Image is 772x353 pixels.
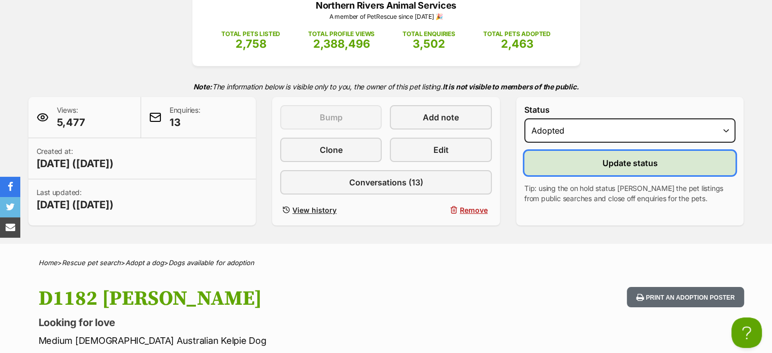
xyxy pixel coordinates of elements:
[169,259,254,267] a: Dogs available for adoption
[37,187,114,212] p: Last updated:
[433,144,449,156] span: Edit
[524,183,736,204] p: Tip: using the on hold status [PERSON_NAME] the pet listings from public searches and close off e...
[443,82,579,91] strong: It is not visible to members of the public.
[423,111,459,123] span: Add note
[280,170,492,195] a: Conversations (13)
[292,205,337,215] span: View history
[57,115,85,130] span: 5,477
[280,138,382,162] a: Clone
[524,105,736,114] label: Status
[280,203,382,217] a: View history
[390,138,491,162] a: Edit
[125,259,164,267] a: Adopt a dog
[320,144,343,156] span: Clone
[349,176,423,188] span: Conversations (13)
[390,203,491,217] button: Remove
[402,29,455,39] p: TOTAL ENQUIRIES
[602,157,658,169] span: Update status
[308,29,375,39] p: TOTAL PROFILE VIEWS
[39,259,57,267] a: Home
[39,334,468,347] p: Medium [DEMOGRAPHIC_DATA] Australian Kelpie Dog
[320,111,343,123] span: Bump
[731,317,762,348] iframe: Help Scout Beacon - Open
[208,12,565,21] p: A member of PetRescue since [DATE] 🎉
[280,105,382,130] button: Bump
[500,37,533,50] span: 2,463
[193,82,212,91] strong: Note:
[221,29,280,39] p: TOTAL PETS LISTED
[62,259,121,267] a: Rescue pet search
[37,146,114,171] p: Created at:
[313,37,370,50] span: 2,388,496
[483,29,551,39] p: TOTAL PETS ADOPTED
[37,198,114,212] span: [DATE] ([DATE])
[37,156,114,171] span: [DATE] ([DATE])
[236,37,266,50] span: 2,758
[28,76,744,97] p: The information below is visible only to you, the owner of this pet listing.
[390,105,491,130] a: Add note
[57,105,85,130] p: Views:
[13,259,759,267] div: > > >
[39,287,468,310] h1: D1182 [PERSON_NAME]
[413,37,445,50] span: 3,502
[460,205,488,215] span: Remove
[170,105,200,130] p: Enquiries:
[170,115,200,130] span: 13
[627,287,744,308] button: Print an adoption poster
[524,151,736,175] button: Update status
[39,315,468,330] p: Looking for love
